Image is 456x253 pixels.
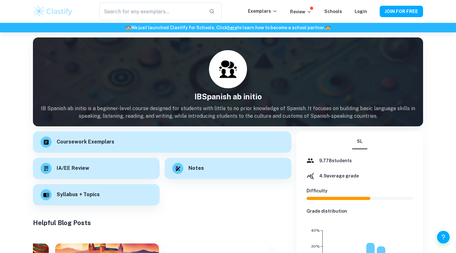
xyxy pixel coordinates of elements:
button: SL [352,134,367,149]
a: Schools [324,9,342,14]
tspan: 40% [311,228,320,233]
button: Help and Feedback [437,231,450,243]
h6: Syllabus + Topics [57,191,100,199]
h6: Difficulty [307,187,413,194]
p: Exemplars [248,8,277,15]
h6: Notes [188,164,204,172]
h6: IA/EE Review [57,164,89,172]
p: IB Spanish ab initio is a beginner-level course designed for students with little to no prior kno... [33,105,423,120]
a: here [227,25,237,30]
h6: Coursework Exemplars [57,138,114,146]
tspan: 30% [311,244,320,249]
a: Login [355,9,367,14]
button: JOIN FOR FREE [380,6,423,17]
p: Review [290,8,312,15]
h6: 9,778 students [319,157,352,164]
h5: Helpful Blog Posts [33,218,291,228]
a: Syllabus + Topics [33,184,160,205]
span: 🏫 [126,25,131,30]
h4: IB Spanish ab initio [33,91,423,102]
span: 🏫 [325,25,331,30]
h6: Grade distribution [307,208,413,215]
a: Coursework Exemplars [33,131,291,153]
h6: We just launched Clastify for Schools. Click to learn how to become a school partner. [1,24,455,31]
a: Notes [165,158,291,179]
input: Search for any exemplars... [99,3,204,20]
a: IA/EE Review [33,158,160,179]
h6: 4.9 average grade [319,172,359,179]
img: Clastify logo [33,5,73,18]
img: english-ab-initio.svg [218,60,237,79]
